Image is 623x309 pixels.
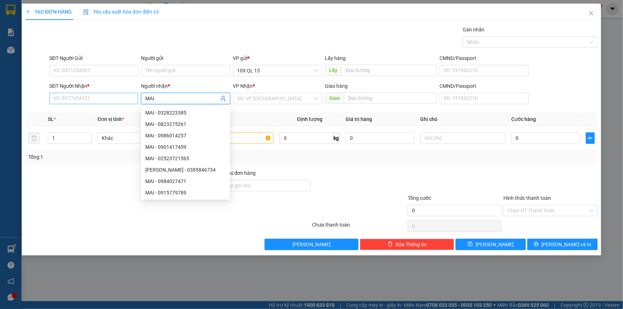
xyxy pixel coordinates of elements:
[141,54,230,62] div: Người gửi
[586,132,595,144] button: plus
[542,240,592,248] span: [PERSON_NAME] và In
[83,9,89,15] img: icon
[145,132,226,140] div: MAI - 0986014257
[265,239,359,250] button: [PERSON_NAME]
[417,112,508,126] th: Ghi chú
[292,240,331,248] span: [PERSON_NAME]
[145,189,226,197] div: MAI - 0915779789
[325,55,346,61] span: Lấy hàng
[41,26,47,32] span: phone
[41,17,47,23] span: environment
[145,166,226,174] div: [PERSON_NAME] - 0385846734
[145,177,226,185] div: MAI - 0984027471
[325,92,344,104] span: Giao
[141,164,230,176] div: XUÂN MAI - 0385846734
[141,130,230,141] div: MAI - 0986014257
[141,107,230,118] div: MAI - 0328223385
[3,16,136,25] li: 01 [PERSON_NAME]
[388,242,393,247] span: delete
[511,116,536,122] span: Cước hàng
[141,118,230,130] div: MAI - 0823275261
[3,3,39,39] img: logo.jpg
[145,143,226,151] div: MAI - 0901417459
[25,9,30,14] span: plus
[312,221,407,233] div: Chưa thanh toán
[527,239,598,250] button: printer[PERSON_NAME] và In
[325,83,348,89] span: Giao hàng
[237,65,318,76] span: 109 QL 13
[440,54,529,62] div: CMND/Passport
[440,82,529,90] div: CMND/Passport
[408,195,431,201] span: Tổng cước
[233,83,253,89] span: VP Nhận
[141,176,230,187] div: MAI - 0984027471
[141,82,230,90] div: Người nhận
[217,170,256,176] label: Ghi chú đơn hàng
[325,65,341,76] span: Lấy
[220,96,226,101] span: user-add
[83,9,159,15] span: Yêu cầu xuất hóa đơn điện tử
[534,242,539,247] span: printer
[463,27,484,32] label: Gán nhãn
[3,25,136,42] li: 02523854854,0913854573, 0913854356
[49,82,138,90] div: SĐT Người Nhận
[333,132,340,144] span: kg
[102,133,179,143] span: Khác
[49,54,138,62] div: SĐT Người Gửi
[145,109,226,117] div: MAI - 0328223385
[476,240,514,248] span: [PERSON_NAME]
[503,195,551,201] label: Hình thức thanh toán
[25,9,72,15] span: TẠO ĐƠN HÀNG
[346,132,415,144] input: 0
[141,141,230,153] div: MAI - 0901417459
[586,135,594,141] span: plus
[3,53,72,65] b: GỬI : 109 QL 13
[41,5,101,14] b: [PERSON_NAME]
[145,120,226,128] div: MAI - 0823275261
[456,239,526,250] button: save[PERSON_NAME]
[468,242,473,247] span: save
[217,180,311,191] input: Ghi chú đơn hàng
[48,116,54,122] span: SL
[341,65,437,76] input: Dọc đường
[141,187,230,198] div: MAI - 0915779789
[28,153,241,161] div: Tổng: 1
[141,153,230,164] div: MAI - 02523721565
[28,132,40,144] button: delete
[344,92,437,104] input: Dọc đường
[588,10,594,16] span: close
[581,4,601,24] button: Close
[145,154,226,162] div: MAI - 02523721565
[97,116,124,122] span: Đơn vị tính
[189,132,274,144] input: VD: Bàn, Ghế
[420,132,506,144] input: Ghi Chú
[346,116,372,122] span: Giá trị hàng
[297,116,322,122] span: Định lượng
[360,239,454,250] button: deleteXóa Thông tin
[396,240,427,248] span: Xóa Thông tin
[233,54,322,62] div: VP gửi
